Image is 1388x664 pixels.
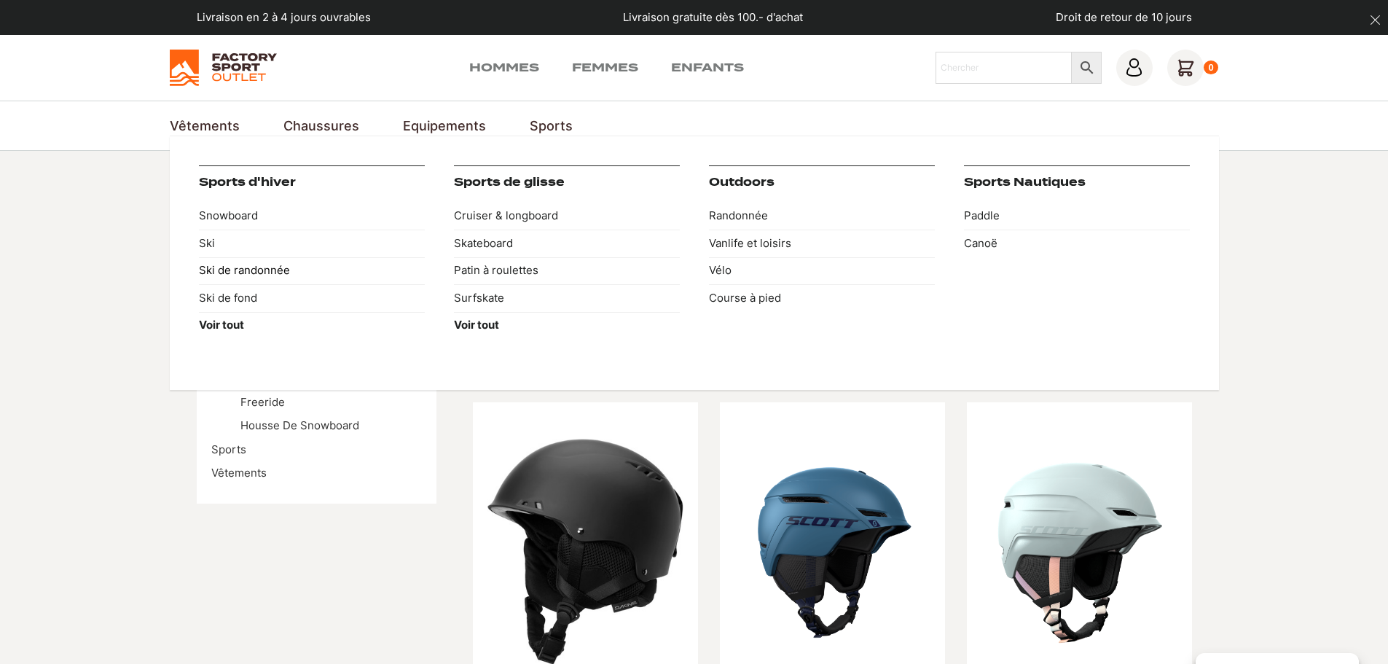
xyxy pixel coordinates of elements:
[964,176,1086,189] a: Sports Nautiques
[454,257,680,285] a: Patin à roulettes
[709,203,935,230] a: Randonnée
[211,442,246,456] a: Sports
[1362,7,1388,33] button: dismiss
[197,9,371,26] p: Livraison en 2 à 4 jours ouvrables
[240,418,359,432] a: Housse De Snowboard
[964,203,1190,230] a: Paddle
[199,203,425,230] a: Snowboard
[403,116,486,136] a: Equipements
[199,230,425,257] a: Ski
[454,230,680,257] a: Skateboard
[454,318,499,332] strong: Voir tout
[199,176,296,189] a: Sports d'hiver
[964,230,1190,257] a: Canoë
[709,284,935,312] a: Course à pied
[283,116,359,136] a: Chaussures
[572,59,638,77] a: Femmes
[1056,9,1192,26] p: Droit de retour de 10 jours
[709,230,935,257] a: Vanlife et loisirs
[199,318,244,332] strong: Voir tout
[454,203,680,230] a: Cruiser & longboard
[709,176,775,189] a: Outdoors
[240,395,285,409] a: Freeride
[170,50,277,86] img: Factory Sport Outlet
[199,257,425,285] a: Ski de randonnée
[199,312,425,340] a: Voir tout
[211,466,267,480] a: Vêtements
[623,9,803,26] p: Livraison gratuite dès 100.- d'achat
[1204,60,1219,75] div: 0
[170,116,240,136] a: Vêtements
[454,176,565,189] a: Sports de glisse
[709,257,935,285] a: Vélo
[671,59,744,77] a: Enfants
[469,59,539,77] a: Hommes
[454,284,680,312] a: Surfskate
[936,52,1072,84] input: Chercher
[530,116,573,136] a: Sports
[454,312,680,340] a: Voir tout
[199,284,425,312] a: Ski de fond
